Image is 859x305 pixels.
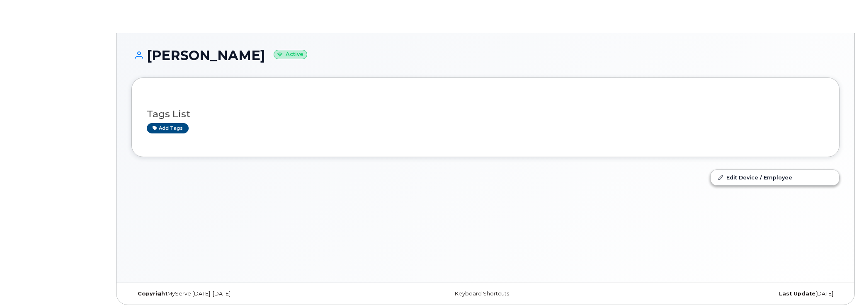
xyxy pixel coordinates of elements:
a: Edit Device / Employee [711,170,839,185]
a: Keyboard Shortcuts [455,290,509,297]
strong: Copyright [138,290,167,297]
div: [DATE] [604,290,840,297]
strong: Last Update [779,290,815,297]
h3: Tags List [147,109,824,119]
small: Active [274,50,307,59]
div: MyServe [DATE]–[DATE] [131,290,367,297]
h1: [PERSON_NAME] [131,48,840,63]
a: Add tags [147,123,189,133]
